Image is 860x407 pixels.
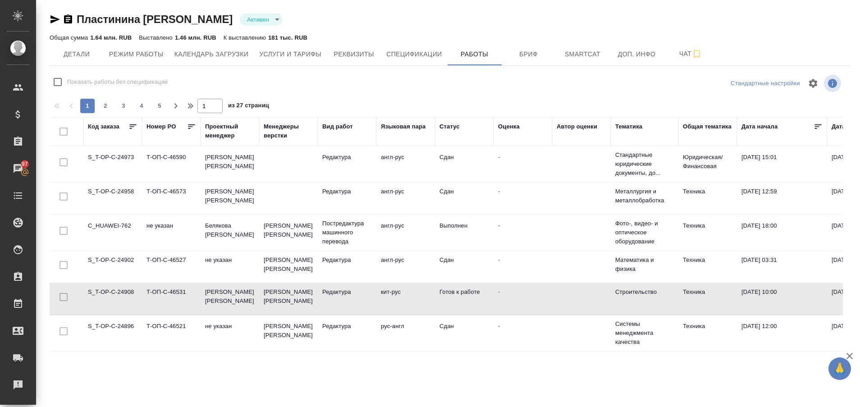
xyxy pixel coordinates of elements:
button: 2 [98,99,113,113]
td: [DATE] 18:00 [737,217,827,248]
span: Настроить таблицу [802,73,824,94]
a: - [498,323,500,329]
span: Показать работы без спецификаций [67,78,168,87]
td: [PERSON_NAME] [PERSON_NAME] [259,317,318,349]
button: 🙏 [828,357,851,380]
a: - [498,154,500,160]
td: не указан [201,251,259,283]
div: Языковая пара [381,122,426,131]
p: 1.46 млн. RUB [175,34,216,41]
a: 97 [2,157,34,180]
span: Детали [55,49,98,60]
p: Стандартные юридические документы, до... [615,151,674,178]
button: 5 [152,99,167,113]
p: Выставлено [139,34,175,41]
td: S_T-OP-C-24973 [83,148,142,180]
td: [DATE] 15:01 [737,148,827,180]
div: Проектный менеджер [205,122,255,140]
span: 🙏 [832,359,847,378]
div: Код заказа [88,122,119,131]
td: S_T-OP-C-24902 [83,251,142,283]
td: Т-ОП-С-46573 [142,183,201,214]
td: Сдан [435,317,494,349]
p: Математика и физика [615,256,674,274]
td: S_T-OP-C-24908 [83,283,142,315]
td: [DATE] 12:00 [737,317,827,349]
a: - [498,222,500,229]
td: C_HUAWEI-762 [83,217,142,248]
td: Сдан [435,183,494,214]
div: Тематика [615,122,642,131]
button: Скопировать ссылку [63,14,73,25]
td: Т-ОП-С-46590 [142,148,201,180]
td: англ-рус [376,148,435,180]
button: 4 [134,99,149,113]
td: Техника [678,217,737,248]
p: Постредактура машинного перевода [322,219,372,246]
button: Активен [244,16,272,23]
p: Фото-, видео- и оптическое оборудование [615,219,674,246]
td: англ-рус [376,217,435,248]
td: Сдан [435,148,494,180]
span: Режим работы [109,49,164,60]
div: Дата начала [741,122,778,131]
div: Статус [439,122,460,131]
div: Оценка [498,122,520,131]
div: split button [728,77,802,91]
p: К выставлению [224,34,268,41]
p: Редактура [322,288,372,297]
td: Т-ОП-С-46527 [142,251,201,283]
td: кит-рус [376,283,435,315]
td: [DATE] 10:00 [737,283,827,315]
td: Т-ОП-С-46521 [142,317,201,349]
td: [PERSON_NAME] [PERSON_NAME] [201,183,259,214]
td: англ-рус [376,183,435,214]
span: Услуги и тарифы [259,49,321,60]
p: Строительство [615,288,674,297]
span: 3 [116,101,131,110]
span: 5 [152,101,167,110]
span: Реквизиты [332,49,375,60]
span: 97 [16,160,33,169]
td: Выполнен [435,217,494,248]
td: англ-рус [376,251,435,283]
span: Работы [453,49,496,60]
span: 2 [98,101,113,110]
p: Редактура [322,256,372,265]
td: рус-англ [376,317,435,349]
td: Сдан [435,251,494,283]
td: S_T-OP-C-24958 [83,183,142,214]
span: Бриф [507,49,550,60]
td: [PERSON_NAME] [PERSON_NAME] [259,251,318,283]
span: Чат [669,48,713,59]
a: - [498,288,500,295]
p: Металлургия и металлобработка [615,187,674,205]
td: [PERSON_NAME] [PERSON_NAME] [259,283,318,315]
td: Техника [678,317,737,349]
td: S_T-OP-C-24896 [83,317,142,349]
td: [PERSON_NAME] [PERSON_NAME] [259,217,318,248]
button: 3 [116,99,131,113]
p: Редактура [322,322,372,331]
td: [DATE] 03:31 [737,251,827,283]
a: - [498,256,500,263]
td: не указан [201,317,259,349]
span: Smartcat [561,49,604,60]
p: 181 тыс. RUB [268,34,307,41]
p: Общая сумма [50,34,90,41]
p: Редактура [322,187,372,196]
p: Редактура [322,153,372,162]
td: Юридическая/Финансовая [678,148,737,180]
div: Менеджеры верстки [264,122,313,140]
td: не указан [142,217,201,248]
td: Т-ОП-С-46531 [142,283,201,315]
a: Пластинина [PERSON_NAME] [77,13,233,25]
td: [PERSON_NAME] [PERSON_NAME] [201,148,259,180]
span: Календарь загрузки [174,49,249,60]
span: Доп. инфо [615,49,659,60]
td: [DATE] 12:59 [737,183,827,214]
td: Техника [678,251,737,283]
svg: Подписаться [691,49,702,59]
a: - [498,188,500,195]
td: Готов к работе [435,283,494,315]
